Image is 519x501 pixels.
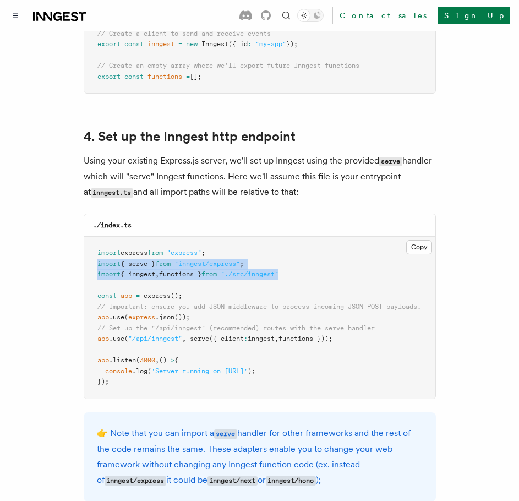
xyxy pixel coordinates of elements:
span: , [155,356,159,364]
span: : [244,335,248,342]
span: from [155,260,171,268]
span: "/api/inngest" [128,335,182,342]
p: 👉 Note that you can import a handler for other frameworks and the rest of the code remains the sa... [97,426,423,488]
code: serve [379,157,402,166]
span: export [97,40,121,48]
span: ; [240,260,244,268]
span: express [128,313,155,321]
span: ({ client [209,335,244,342]
a: serve [214,428,237,438]
span: ()); [174,313,190,321]
span: .json [155,313,174,321]
code: ./index.ts [93,221,132,229]
span: express [121,249,147,257]
span: // Create a client to send and receive events [97,30,271,37]
button: Copy [406,240,432,254]
span: "./src/inngest" [221,270,278,278]
span: ( [147,367,151,375]
span: app [97,313,109,321]
span: functions } [159,270,201,278]
span: { serve } [121,260,155,268]
code: serve [214,429,237,439]
span: "express" [167,249,201,257]
span: , [155,270,159,278]
span: const [124,73,144,80]
span: }); [97,378,109,385]
span: serve [190,335,209,342]
span: functions [147,73,182,80]
span: export [97,73,121,80]
span: // Create an empty array where we'll export future Inngest functions [97,62,359,69]
span: new [186,40,198,48]
span: app [97,335,109,342]
span: []; [190,73,201,80]
span: = [178,40,182,48]
span: : [248,40,252,48]
a: 4. Set up the Inngest http endpoint [84,129,296,144]
code: inngest/express [105,476,166,486]
span: ); [248,367,255,375]
span: from [147,249,163,257]
span: .use [109,335,124,342]
span: "my-app" [255,40,286,48]
span: ({ id [228,40,248,48]
span: .listen [109,356,136,364]
span: // Important: ensure you add JSON middleware to process incoming JSON POST payloads. [97,303,421,311]
span: from [201,270,217,278]
span: Inngest [201,40,228,48]
span: "inngest/express" [174,260,240,268]
span: ( [136,356,140,364]
span: import [97,249,121,257]
span: console [105,367,132,375]
code: inngest.ts [91,188,133,198]
span: .use [109,313,124,321]
span: import [97,270,121,278]
span: 'Server running on [URL]' [151,367,248,375]
span: () [159,356,167,364]
p: Using your existing Express.js server, we'll set up Inngest using the provided handler which will... [84,153,436,200]
span: ( [124,313,128,321]
button: Toggle dark mode [297,9,324,22]
span: , [182,335,186,342]
span: = [186,73,190,80]
span: = [136,292,140,299]
span: , [275,335,278,342]
span: 3000 [140,356,155,364]
span: app [121,292,132,299]
span: ( [124,335,128,342]
span: .log [132,367,147,375]
span: inngest [248,335,275,342]
span: import [97,260,121,268]
span: ; [201,249,205,257]
a: Sign Up [438,7,510,24]
code: inngest/next [207,476,258,486]
code: inngest/hono [266,476,316,486]
span: functions })); [278,335,332,342]
span: { inngest [121,270,155,278]
span: (); [171,292,182,299]
a: Contact sales [332,7,433,24]
span: express [144,292,171,299]
span: const [97,292,117,299]
span: => [167,356,174,364]
span: { [174,356,178,364]
span: // Set up the "/api/inngest" (recommended) routes with the serve handler [97,324,375,332]
span: inngest [147,40,174,48]
button: Toggle navigation [9,9,22,22]
span: }); [286,40,298,48]
button: Find something... [280,9,293,22]
span: app [97,356,109,364]
span: const [124,40,144,48]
